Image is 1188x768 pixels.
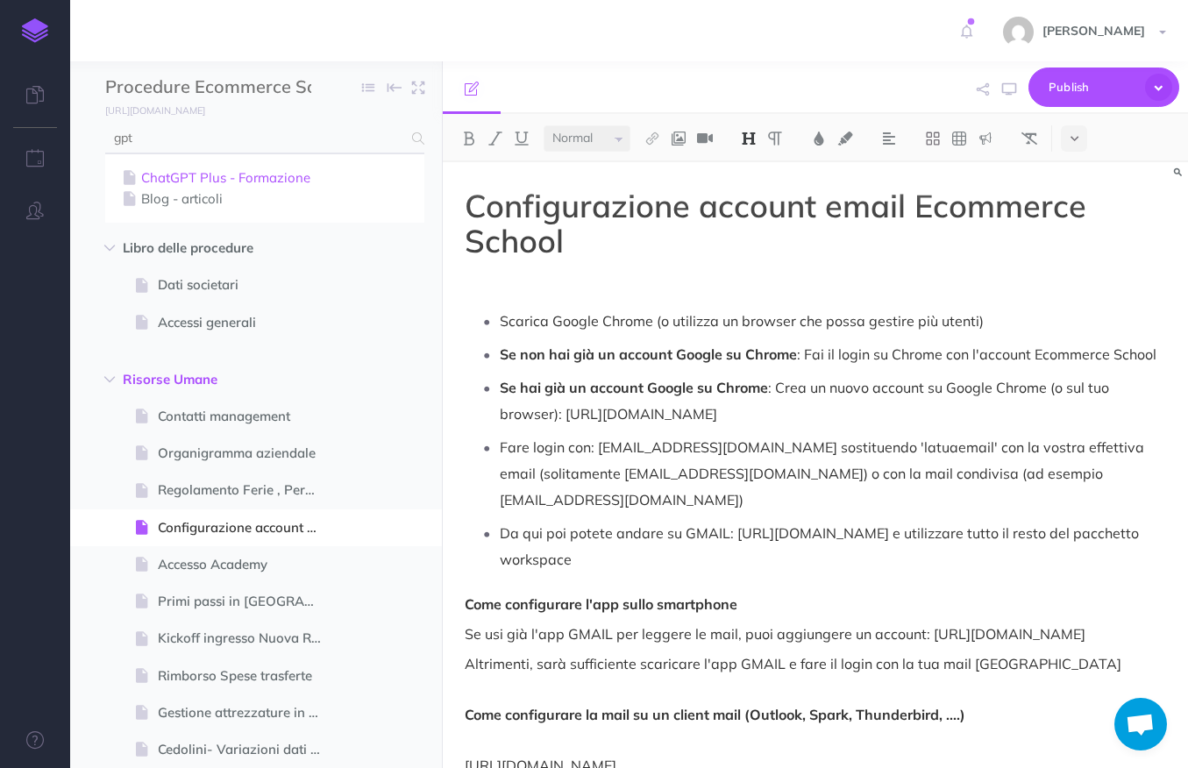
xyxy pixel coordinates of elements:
[158,739,337,760] span: Cedolini- Variazioni dati personali
[697,132,713,146] img: Add video button
[158,628,337,649] span: Kickoff ingresso Nuova Risorsa
[158,312,337,333] span: Accessi generali
[514,132,530,146] img: Underline button
[158,591,337,612] span: Primi passi in [GEOGRAPHIC_DATA]
[487,132,503,146] img: Italic button
[1028,68,1179,107] button: Publish
[500,341,1166,367] p: : Fai il login su Chrome con l'account Ecommerce School
[465,623,1166,644] p: Se usi già l'app GMAIL per leggere le mail, puoi aggiungere un account: [URL][DOMAIN_NAME]
[500,308,1166,334] p: Scarica Google Chrome (o utilizza un browser che possa gestire più utenti)
[158,554,337,575] span: Accesso Academy
[837,132,853,146] img: Text background color button
[644,132,660,146] img: Link button
[118,167,411,188] a: ChatGPT Plus - Formazione
[1003,17,1034,47] img: 23a120d52bcf41d8f9cc6309e4897121.jpg
[500,345,797,363] strong: Se non hai già un account Google su Chrome
[70,101,223,118] a: [URL][DOMAIN_NAME]
[465,706,965,723] strong: Come configurare la mail su un client mail (Outlook, Spark, Thunderbird, ....)
[767,132,783,146] img: Paragraph button
[158,702,337,723] span: Gestione attrezzature in dotazione
[158,665,337,686] span: Rimborso Spese trasferte
[811,132,827,146] img: Text color button
[881,132,897,146] img: Alignment dropdown menu button
[105,104,205,117] small: [URL][DOMAIN_NAME]
[158,406,337,427] span: Contatti management
[22,18,48,43] img: logo-mark.svg
[118,188,411,210] a: Blog - articoli
[1034,23,1154,39] span: [PERSON_NAME]
[500,379,768,396] strong: Se hai già un account Google su Chrome
[465,653,1166,674] p: Altrimenti, sarà sufficiente scaricare l'app GMAIL e fare il login con la tua mail [GEOGRAPHIC_DATA]
[158,480,337,501] span: Regolamento Ferie , Permessi e Malattia
[500,374,1166,427] p: : Crea un nuovo account su Google Chrome (o sul tuo browser): [URL][DOMAIN_NAME]
[105,75,311,101] input: Documentation Name
[951,132,967,146] img: Create table button
[741,132,757,146] img: Headings dropdown button
[105,123,402,154] input: Search
[465,595,737,613] strong: Come configurare l'app sullo smartphone
[500,520,1166,572] p: Da qui poi potete andare su GMAIL: [URL][DOMAIN_NAME] e utilizzare tutto il resto del pacchetto w...
[123,238,315,259] span: Libro delle procedure
[1049,74,1136,101] span: Publish
[158,274,337,295] span: Dati societari
[500,434,1166,513] p: Fare login con: [EMAIL_ADDRESS][DOMAIN_NAME] sostituendo 'latuaemail' con la vostra effettiva ema...
[461,132,477,146] img: Bold button
[465,188,1166,258] h1: Configurazione account email Ecommerce School
[978,132,993,146] img: Callout dropdown menu button
[1114,698,1167,750] div: Aprire la chat
[158,517,337,538] span: Configurazione account email Ecommerce School
[158,443,337,464] span: Organigramma aziendale
[123,369,315,390] span: Risorse Umane
[671,132,686,146] img: Add image button
[1021,132,1037,146] img: Clear styles button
